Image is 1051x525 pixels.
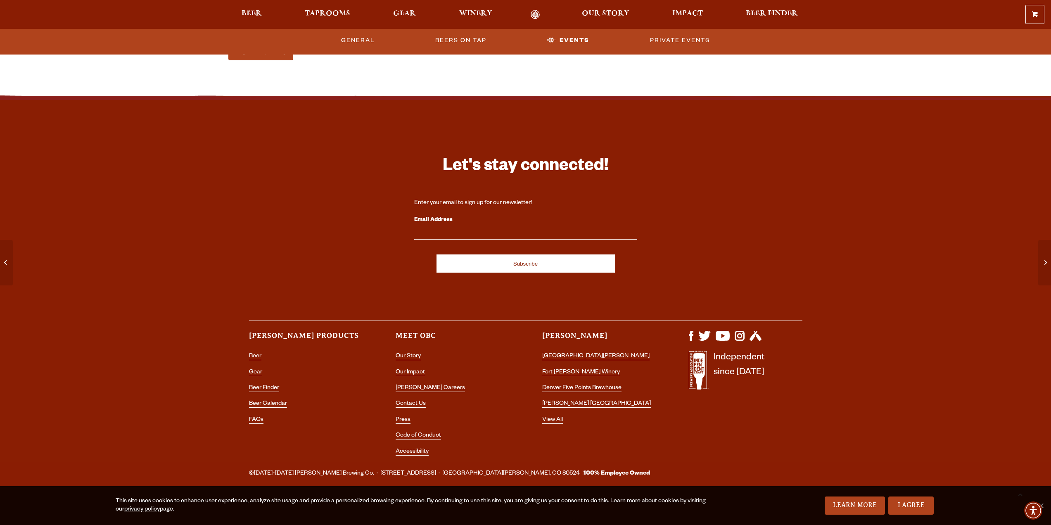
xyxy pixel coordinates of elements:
[667,10,708,19] a: Impact
[437,254,615,273] input: Subscribe
[1024,501,1042,520] div: Accessibility Menu
[116,497,721,514] div: This site uses cookies to enhance user experience, analyze site usage and provide a personalized ...
[740,10,803,19] a: Beer Finder
[396,432,441,439] a: Code of Conduct
[689,337,693,343] a: Visit us on Facebook
[249,369,262,376] a: Gear
[542,331,656,348] h3: [PERSON_NAME]
[338,31,378,50] a: General
[396,385,465,392] a: [PERSON_NAME] Careers
[543,31,593,50] a: Events
[388,10,421,19] a: Gear
[542,369,620,376] a: Fort [PERSON_NAME] Winery
[716,337,730,343] a: Visit us on YouTube
[454,10,498,19] a: Winery
[414,215,637,226] label: Email Address
[542,385,622,392] a: Denver Five Points Brewhouse
[396,331,509,348] h3: Meet OBC
[249,331,363,348] h3: [PERSON_NAME] Products
[735,337,745,343] a: Visit us on Instagram
[520,10,551,19] a: Odell Home
[249,385,279,392] a: Beer Finder
[396,417,410,424] a: Press
[396,369,425,376] a: Our Impact
[698,337,711,343] a: Visit us on X (formerly Twitter)
[305,10,350,17] span: Taprooms
[582,10,629,17] span: Our Story
[249,417,263,424] a: FAQs
[825,496,885,515] a: Learn More
[542,417,563,424] a: View All
[249,353,261,360] a: Beer
[459,10,492,17] span: Winery
[396,449,429,456] a: Accessibility
[242,10,262,17] span: Beer
[414,155,637,180] h3: Let's stay connected!
[432,31,490,50] a: Beers on Tap
[299,10,356,19] a: Taprooms
[249,401,287,408] a: Beer Calendar
[1010,484,1030,504] a: Scroll to top
[249,468,650,479] span: ©[DATE]-[DATE] [PERSON_NAME] Brewing Co. · [STREET_ADDRESS] · [GEOGRAPHIC_DATA][PERSON_NAME], CO ...
[396,401,426,408] a: Contact Us
[396,353,421,360] a: Our Story
[124,506,160,513] a: privacy policy
[542,401,651,408] a: [PERSON_NAME] [GEOGRAPHIC_DATA]
[414,199,637,207] div: Enter your email to sign up for our newsletter!
[584,470,650,477] strong: 100% Employee Owned
[577,10,635,19] a: Our Story
[750,337,762,343] a: Visit us on Untappd
[714,351,764,394] p: Independent since [DATE]
[236,10,267,19] a: Beer
[746,10,798,17] span: Beer Finder
[888,496,934,515] a: I Agree
[647,31,713,50] a: Private Events
[672,10,703,17] span: Impact
[542,353,650,360] a: [GEOGRAPHIC_DATA][PERSON_NAME]
[393,10,416,17] span: Gear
